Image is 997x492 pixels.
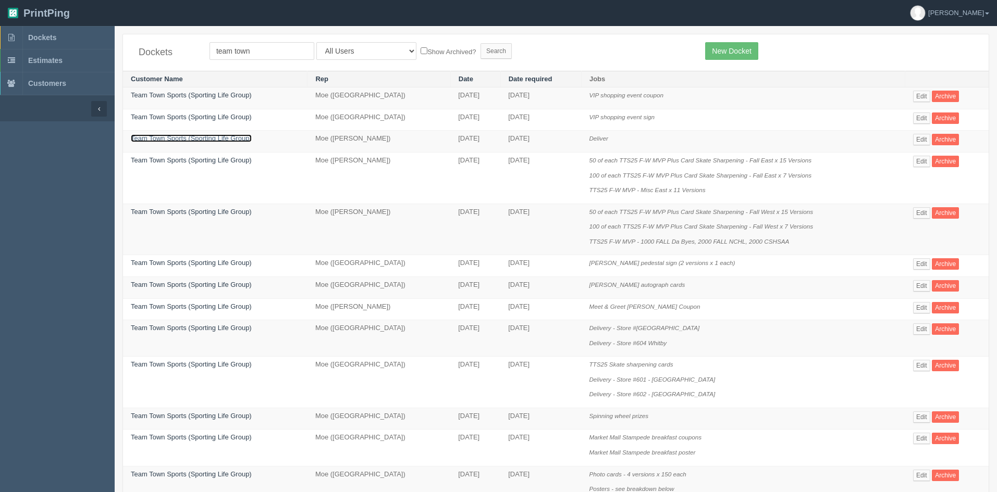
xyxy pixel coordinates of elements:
td: [DATE] [500,255,581,277]
a: Archive [932,470,959,481]
a: Edit [913,470,930,481]
th: Jobs [581,71,905,87]
a: Team Town Sports (Sporting Life Group) [131,156,252,164]
a: Team Town Sports (Sporting Life Group) [131,134,252,142]
i: [PERSON_NAME] pedestal sign (2 versions x 1 each) [589,259,735,266]
a: Team Town Sports (Sporting Life Group) [131,91,252,99]
i: Posters - see breakdown below [589,485,674,492]
a: Team Town Sports (Sporting Life Group) [131,259,252,267]
a: Archive [932,207,959,219]
td: [DATE] [450,204,500,255]
td: Moe ([PERSON_NAME]) [307,131,450,153]
td: [DATE] [500,276,581,298]
a: Date [459,75,473,83]
i: Delivery - Store #601 - [GEOGRAPHIC_DATA] [589,376,715,383]
a: Archive [932,323,959,335]
a: Edit [913,323,930,335]
a: Team Town Sports (Sporting Life Group) [131,470,252,478]
a: Edit [913,433,930,444]
a: Date required [509,75,552,83]
a: New Docket [705,42,758,60]
i: Delivery - Store #604 Whitby [589,339,667,346]
td: Moe ([GEOGRAPHIC_DATA]) [307,320,450,357]
td: Moe ([GEOGRAPHIC_DATA]) [307,276,450,298]
i: [PERSON_NAME] autograph cards [589,281,685,288]
td: Moe ([PERSON_NAME]) [307,153,450,204]
a: Archive [932,411,959,423]
a: Team Town Sports (Sporting Life Group) [131,324,252,332]
i: VIP shopping event sign [589,113,655,120]
td: [DATE] [500,131,581,153]
i: 50 of each TTS25 F-W MVP Plus Card Skate Sharpening - Fall East x 15 Versions [589,157,811,163]
i: Photo cards - 4 versions x 150 each [589,471,686,477]
input: Search [481,43,512,59]
i: Market Mall Stampede breakfast coupons [589,434,701,440]
a: Archive [932,258,959,270]
i: 100 of each TTS25 F-W MVP Plus Card Skate Sharpening - Fall East x 7 Versions [589,172,811,179]
i: 100 of each TTS25 F-W MVP Plus Card Skate Sharpening - Fall West x 7 Versions [589,223,813,230]
a: Team Town Sports (Sporting Life Group) [131,208,252,216]
a: Archive [932,156,959,167]
td: Moe ([PERSON_NAME]) [307,298,450,320]
span: Customers [28,79,66,87]
td: [DATE] [450,255,500,277]
a: Archive [932,433,959,444]
td: [DATE] [450,320,500,357]
label: Show Archived? [421,45,476,57]
a: Archive [932,360,959,371]
td: [DATE] [500,109,581,131]
img: logo-3e63b451c926e2ac314895c53de4908e5d424f24456219fb08d385ab2e579770.png [8,8,18,18]
td: [DATE] [500,357,581,408]
i: Deliver [589,135,608,142]
td: [DATE] [500,153,581,204]
td: [DATE] [450,357,500,408]
a: Edit [913,411,930,423]
td: [DATE] [450,131,500,153]
a: Team Town Sports (Sporting Life Group) [131,360,252,368]
td: [DATE] [450,298,500,320]
a: Edit [913,302,930,313]
i: TTS25 F-W MVP - 1000 FALL Da Byes, 2000 FALL NCHL, 2000 CSHSAA [589,238,789,245]
a: Archive [932,134,959,145]
span: Dockets [28,33,56,42]
td: [DATE] [500,87,581,109]
td: Moe ([GEOGRAPHIC_DATA]) [307,430,450,466]
td: [DATE] [500,204,581,255]
a: Archive [932,302,959,313]
h4: Dockets [139,47,194,58]
td: [DATE] [450,276,500,298]
a: Archive [932,112,959,124]
td: [DATE] [450,87,500,109]
a: Edit [913,134,930,145]
i: TTS25 F-W MVP - Misc East x 11 Versions [589,186,705,193]
a: Edit [913,156,930,167]
a: Edit [913,360,930,371]
a: Edit [913,112,930,124]
i: Delivery - Store #[GEOGRAPHIC_DATA] [589,324,699,331]
td: Moe ([GEOGRAPHIC_DATA]) [307,87,450,109]
td: [DATE] [500,408,581,430]
a: Team Town Sports (Sporting Life Group) [131,433,252,441]
img: avatar_default-7531ab5dedf162e01f1e0bb0964e6a185e93c5c22dfe317fb01d7f8cd2b1632c.jpg [910,6,925,20]
a: Customer Name [131,75,183,83]
a: Team Town Sports (Sporting Life Group) [131,302,252,310]
a: Archive [932,280,959,292]
a: Edit [913,207,930,219]
td: Moe ([GEOGRAPHIC_DATA]) [307,109,450,131]
input: Customer Name [210,42,314,60]
a: Rep [315,75,328,83]
i: TTS25 Skate sharpening cards [589,361,673,368]
a: Edit [913,258,930,270]
i: Spinning wheel prizes [589,412,648,419]
i: VIP shopping event coupon [589,92,663,98]
td: [DATE] [500,298,581,320]
i: 50 of each TTS25 F-W MVP Plus Card Skate Sharpening - Fall West x 15 Versions [589,208,813,215]
a: Team Town Sports (Sporting Life Group) [131,412,252,420]
td: Moe ([GEOGRAPHIC_DATA]) [307,408,450,430]
td: Moe ([GEOGRAPHIC_DATA]) [307,255,450,277]
i: Delivery - Store #602 - [GEOGRAPHIC_DATA] [589,390,715,397]
a: Team Town Sports (Sporting Life Group) [131,113,252,121]
td: Moe ([PERSON_NAME]) [307,204,450,255]
a: Edit [913,91,930,102]
td: [DATE] [450,109,500,131]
